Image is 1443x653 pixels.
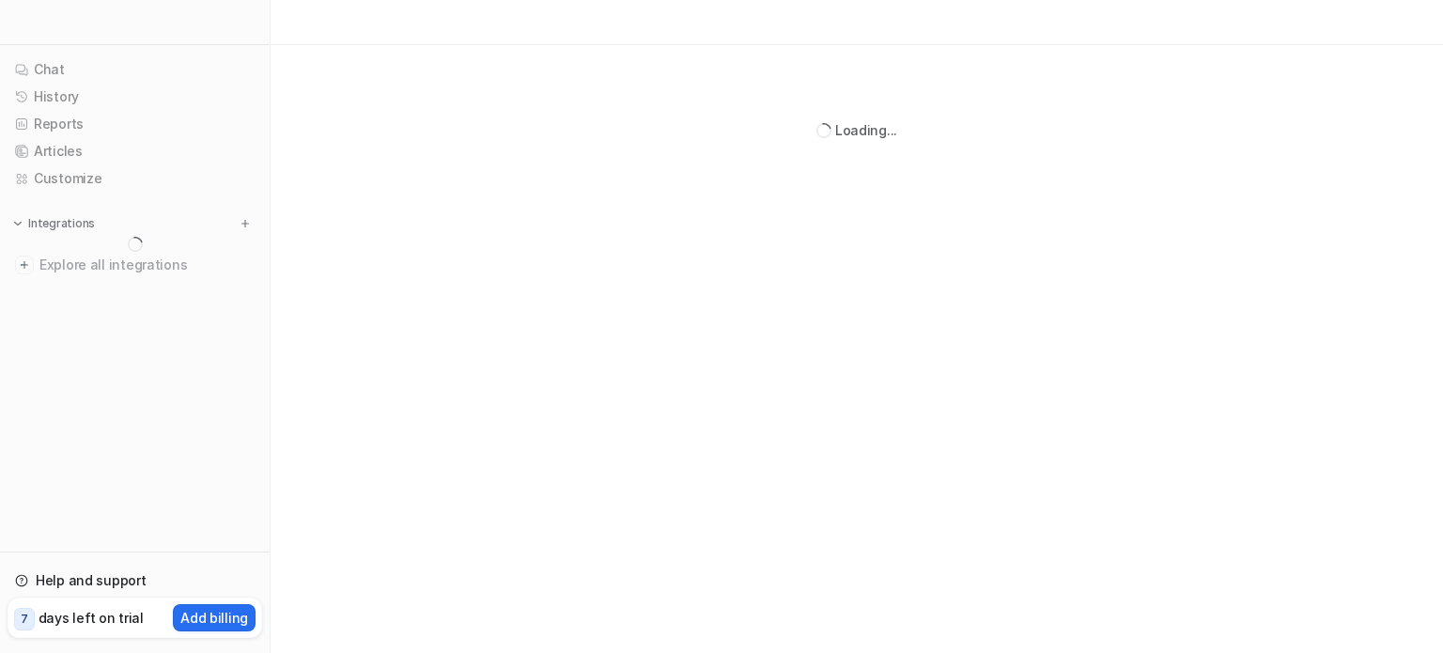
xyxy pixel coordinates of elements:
a: Reports [8,111,262,137]
span: Explore all integrations [39,250,255,280]
a: Explore all integrations [8,252,262,278]
button: Add billing [173,604,256,631]
a: History [8,84,262,110]
img: expand menu [11,217,24,230]
a: Help and support [8,567,262,594]
div: Loading... [835,120,897,140]
p: days left on trial [39,608,144,628]
p: 7 [21,611,28,628]
a: Articles [8,138,262,164]
p: Integrations [28,216,95,231]
a: Customize [8,165,262,192]
img: menu_add.svg [239,217,252,230]
button: Integrations [8,214,101,233]
img: explore all integrations [15,256,34,274]
p: Add billing [180,608,248,628]
a: Chat [8,56,262,83]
